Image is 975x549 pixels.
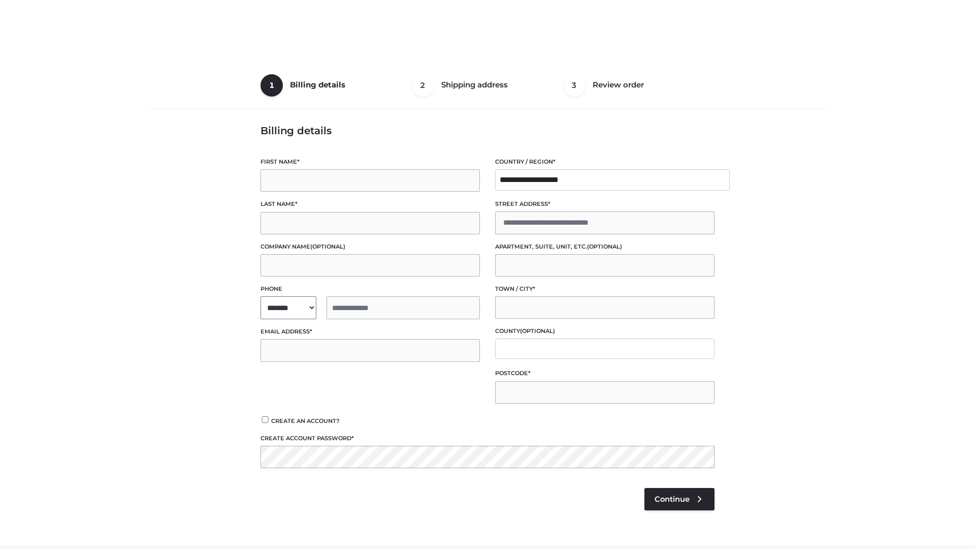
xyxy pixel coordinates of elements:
input: Create an account? [261,416,270,423]
label: Street address [495,199,714,209]
label: Country / Region [495,157,714,167]
label: Postcode [495,369,714,378]
label: Phone [261,284,480,294]
span: 1 [261,74,283,97]
label: Apartment, suite, unit, etc. [495,242,714,252]
h3: Billing details [261,125,714,137]
span: 3 [563,74,586,97]
span: Create an account? [271,417,340,424]
span: (optional) [587,243,622,250]
span: 2 [412,74,434,97]
label: Create account password [261,434,714,443]
span: Shipping address [441,80,508,89]
span: (optional) [310,243,345,250]
label: County [495,326,714,336]
span: (optional) [520,327,555,334]
label: Company name [261,242,480,252]
span: Review order [593,80,644,89]
label: First name [261,157,480,167]
span: Billing details [290,80,345,89]
span: Continue [655,495,690,504]
label: Last name [261,199,480,209]
label: Email address [261,327,480,337]
a: Continue [644,488,714,510]
label: Town / City [495,284,714,294]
